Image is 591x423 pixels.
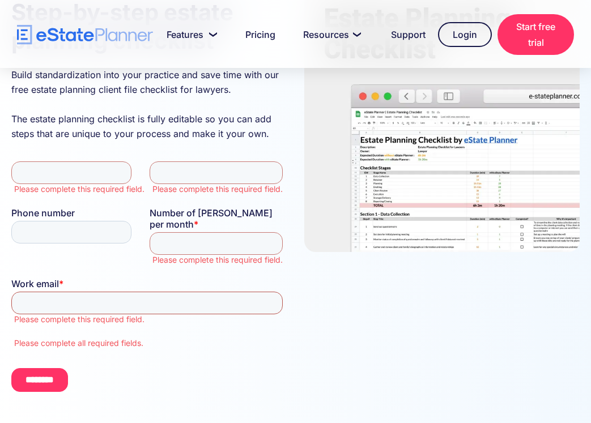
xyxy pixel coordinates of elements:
a: Features [153,23,226,46]
span: Number of [PERSON_NAME] per month [138,49,261,72]
a: Support [377,23,433,46]
a: Start free trial [498,14,574,55]
p: Build standardization into your practice and save time with our free estate planning client file ... [11,67,287,141]
a: Pricing [232,23,283,46]
a: Resources [290,23,372,46]
label: Please complete this required field. [3,156,276,166]
a: home [17,25,153,45]
iframe: Form 0 [11,158,287,400]
label: Please complete all required fields. [3,180,276,190]
a: Login [438,22,492,47]
label: Please complete this required field. [141,26,277,36]
label: Please complete this required field. [141,97,277,107]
